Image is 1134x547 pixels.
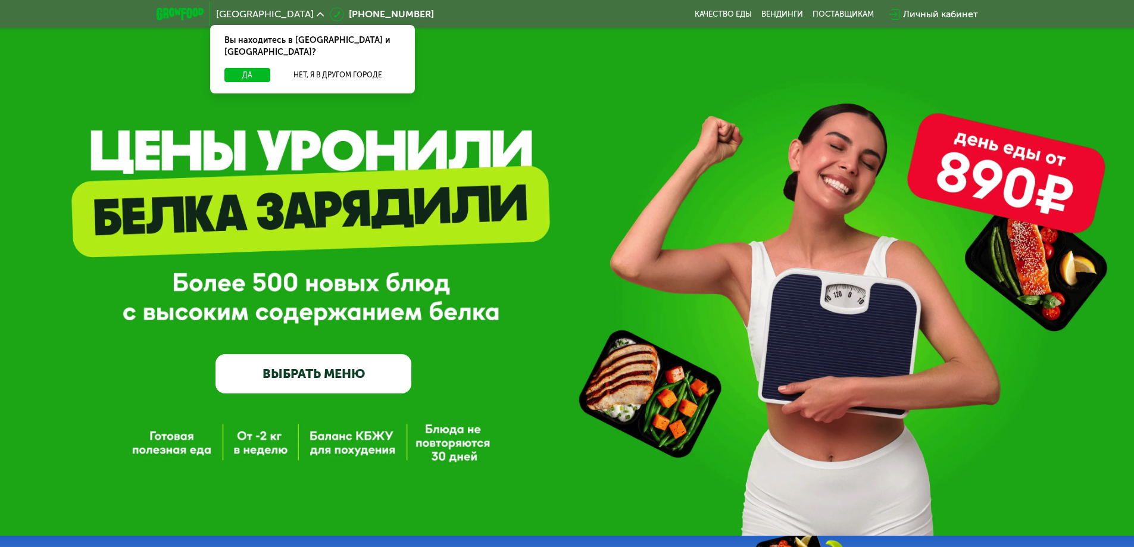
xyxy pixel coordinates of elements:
[903,7,978,21] div: Личный кабинет
[215,354,411,393] a: ВЫБРАТЬ МЕНЮ
[813,10,874,19] div: поставщикам
[216,10,314,19] span: [GEOGRAPHIC_DATA]
[761,10,803,19] a: Вендинги
[210,25,415,68] div: Вы находитесь в [GEOGRAPHIC_DATA] и [GEOGRAPHIC_DATA]?
[330,7,434,21] a: [PHONE_NUMBER]
[695,10,752,19] a: Качество еды
[275,68,401,82] button: Нет, я в другом городе
[224,68,270,82] button: Да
